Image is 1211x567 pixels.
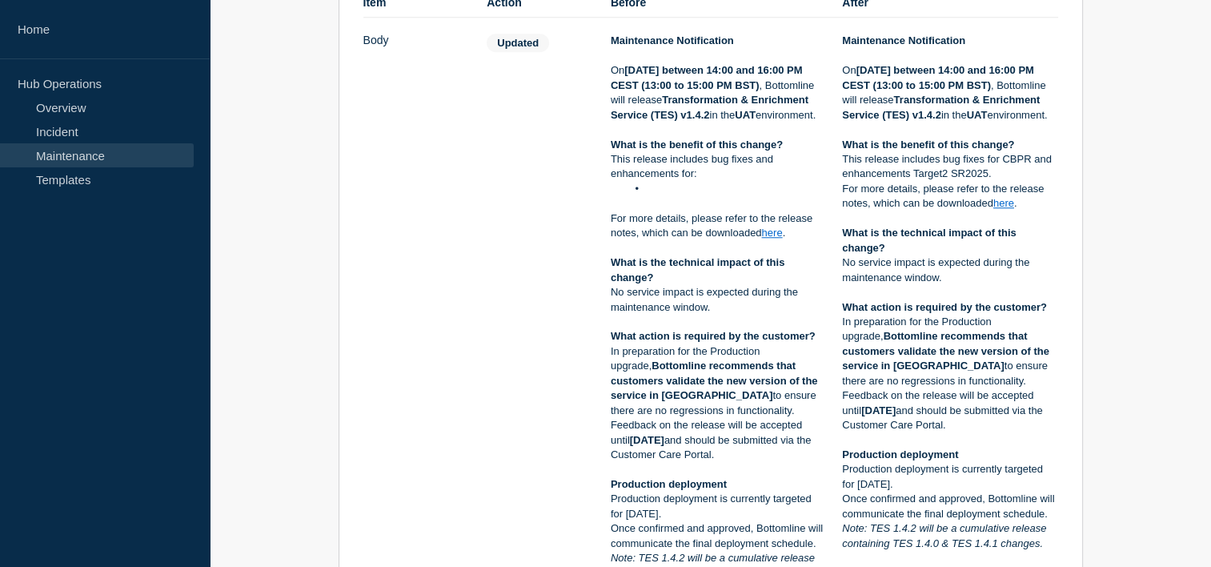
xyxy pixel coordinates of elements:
strong: Bottomline recommends that customers validate the new version of the service in [GEOGRAPHIC_DATA] [611,360,820,401]
p: Production deployment is currently targeted for [DATE]. [611,492,826,521]
strong: What is the technical impact of this change? [842,227,1019,253]
strong: UAT [967,109,988,121]
p: Production deployment is currently targeted for [DATE]. [842,462,1057,492]
span: Updated [487,34,549,52]
strong: Bottomline recommends that customers validate the new version of the service in [GEOGRAPHIC_DATA] [842,330,1052,372]
strong: UAT [735,109,756,121]
a: here [993,197,1014,209]
p: For more details, please refer to the release notes, which can be downloaded . [611,211,826,241]
p: This release includes bug fixes for CBPR and enhancements Target2 SR2025. [842,152,1057,182]
strong: Maintenance Notification [842,34,965,46]
p: No service impact is expected during the maintenance window. [842,255,1057,285]
p: For more details, please refer to the release notes, which can be downloaded . [842,182,1057,211]
p: In preparation for the Production upgrade, to ensure there are no regressions in functionality. [842,315,1057,388]
p: In preparation for the Production upgrade, to ensure there are no regressions in functionality. [611,344,826,418]
a: here [761,227,782,239]
strong: [DATE] [861,404,896,416]
p: Feedback on the release will be accepted until and should be submitted via the Customer Care Portal. [611,418,826,462]
strong: Production deployment [842,448,958,460]
p: Once confirmed and approved, Bottomline will communicate the final deployment schedule. [611,521,826,551]
p: Feedback on the release will be accepted until and should be submitted via the Customer Care Portal. [842,388,1057,432]
strong: Transformation & Enrichment Service (TES) v1.4.2 [611,94,812,120]
strong: What action is required by the customer? [611,330,816,342]
p: Once confirmed and approved, Bottomline will communicate the final deployment schedule. [842,492,1057,521]
strong: [DATE] between 14:00 and 16:00 PM CEST (13:00 to 15:00 PM BST) [842,64,1037,90]
p: No service impact is expected during the maintenance window. [611,285,826,315]
strong: [DATE] [630,434,664,446]
p: On , Bottomline will release in the environment. [842,63,1057,123]
strong: What is the technical impact of this change? [611,256,788,283]
em: Note: TES 1.4.2 will be a cumulative release containing TES 1.4.0 & TES 1.4.1 changes. [842,522,1049,549]
strong: Transformation & Enrichment Service (TES) v1.4.2 [842,94,1043,120]
strong: What action is required by the customer? [842,301,1047,313]
strong: [DATE] between 14:00 and 16:00 PM CEST (13:00 to 15:00 PM BST) [611,64,805,90]
strong: Production deployment [611,478,727,490]
strong: What is the benefit of this change? [611,139,783,151]
strong: What is the benefit of this change? [842,139,1014,151]
p: On , Bottomline will release in the environment. [611,63,826,123]
p: This release includes bug fixes and enhancements for: [611,152,826,182]
strong: Maintenance Notification [611,34,734,46]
